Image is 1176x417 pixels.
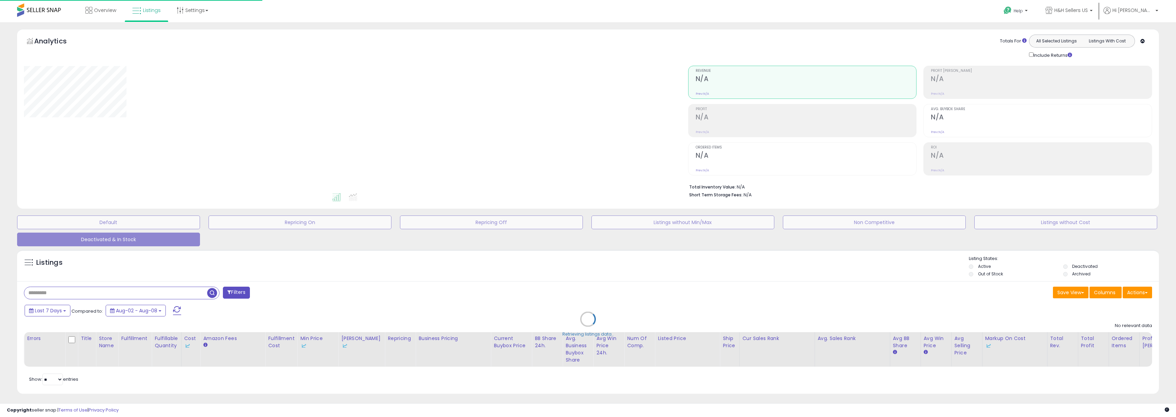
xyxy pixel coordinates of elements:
span: Profit [696,107,917,111]
small: Prev: N/A [696,168,709,172]
h2: N/A [696,152,917,161]
button: Repricing On [209,216,391,229]
button: Default [17,216,200,229]
strong: Copyright [7,407,32,413]
small: Prev: N/A [931,168,944,172]
div: Retrieving listings data.. [562,331,614,337]
button: Repricing Off [400,216,583,229]
span: ROI [931,146,1152,149]
div: Include Returns [1024,51,1080,59]
h2: N/A [696,75,917,84]
button: Deactivated & In Stock [17,233,200,246]
h2: N/A [931,113,1152,122]
a: Privacy Policy [89,407,119,413]
span: Profit [PERSON_NAME] [931,69,1152,73]
h2: N/A [696,113,917,122]
h2: N/A [931,152,1152,161]
span: Hi [PERSON_NAME] [1112,7,1153,14]
small: Prev: N/A [931,92,944,96]
span: Listings [143,7,161,14]
b: Short Term Storage Fees: [689,192,743,198]
span: Revenue [696,69,917,73]
div: Totals For [1000,38,1027,44]
span: H&H Sellers US [1054,7,1088,14]
a: Terms of Use [58,407,88,413]
h5: Analytics [34,36,80,48]
button: Non Competitive [783,216,966,229]
span: Avg. Buybox Share [931,107,1152,111]
li: N/A [689,182,1147,191]
button: Listings without Min/Max [591,216,774,229]
i: Get Help [1003,6,1012,15]
div: seller snap | | [7,407,119,414]
h2: N/A [931,75,1152,84]
a: Hi [PERSON_NAME] [1104,7,1158,22]
span: Help [1014,8,1023,14]
button: All Selected Listings [1031,37,1082,45]
span: Ordered Items [696,146,917,149]
button: Listings With Cost [1082,37,1133,45]
a: Help [998,1,1034,22]
span: Overview [94,7,116,14]
small: Prev: N/A [696,92,709,96]
span: N/A [744,192,752,198]
b: Total Inventory Value: [689,184,736,190]
small: Prev: N/A [696,130,709,134]
small: Prev: N/A [931,130,944,134]
button: Listings without Cost [974,216,1157,229]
